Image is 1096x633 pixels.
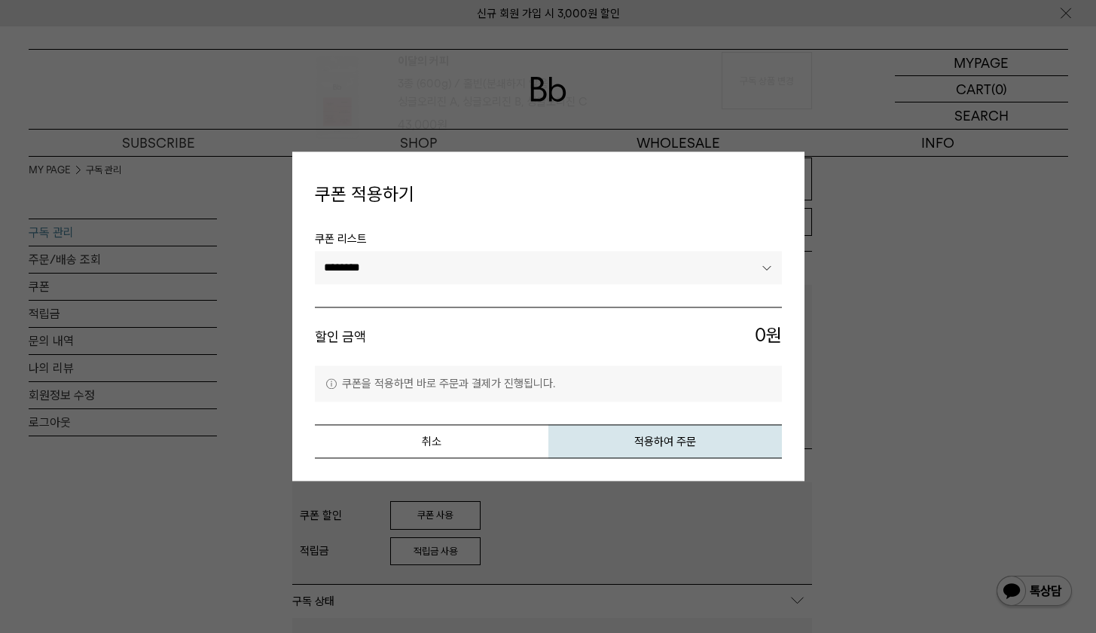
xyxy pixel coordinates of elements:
[315,174,782,215] h4: 쿠폰 적용하기
[315,329,366,344] strong: 할인 금액
[755,323,766,348] span: 0
[548,425,782,459] button: 적용하여 주문
[315,366,782,402] p: 쿠폰을 적용하면 바로 주문과 결제가 진행됩니다.
[315,230,782,251] span: 쿠폰 리스트
[315,425,548,459] button: 취소
[548,323,782,351] span: 원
